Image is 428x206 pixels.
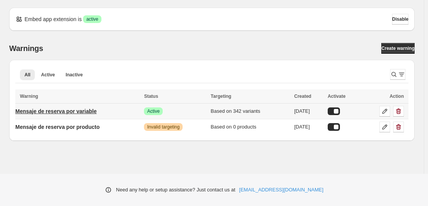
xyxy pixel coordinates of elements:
a: [EMAIL_ADDRESS][DOMAIN_NAME] [239,186,323,194]
a: Mensaje de reserva por variable [15,105,96,117]
p: Mensaje de reserva por variable [15,107,96,115]
span: Status [144,94,158,99]
div: Based on 0 products [211,123,289,131]
button: Search and filter results [390,69,405,80]
span: Invalid targeting [147,124,180,130]
span: Warning [20,94,38,99]
span: Disable [392,16,408,22]
span: Created [294,94,311,99]
a: Mensaje de reserva por producto [15,121,100,133]
span: Action [390,94,404,99]
button: Disable [392,14,408,25]
h2: Warnings [9,44,43,53]
div: [DATE] [294,123,323,131]
div: Based on 342 variants [211,107,289,115]
div: [DATE] [294,107,323,115]
span: Active [41,72,55,78]
a: Create warning [381,43,415,54]
p: Mensaje de reserva por producto [15,123,100,131]
span: Create warning [381,45,415,51]
span: active [86,16,98,22]
span: All [25,72,30,78]
span: Active [147,108,160,114]
p: Embed app extension is [25,15,82,23]
span: Targeting [211,94,231,99]
span: Activate [328,94,346,99]
span: Inactive [65,72,83,78]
